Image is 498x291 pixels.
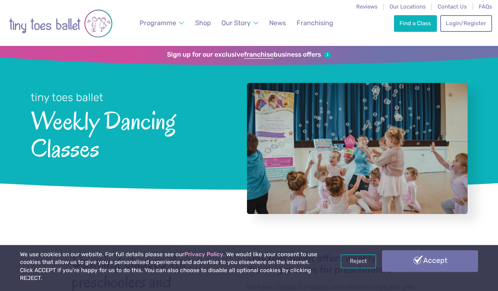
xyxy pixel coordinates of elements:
[244,51,274,59] strong: franchise
[31,91,103,104] small: tiny toes ballet
[140,19,176,27] span: Programme
[192,15,214,31] a: Shop
[136,15,187,31] a: Programme
[394,15,437,31] a: Find a Class
[341,254,376,268] a: Reject
[167,51,331,59] a: Sign up for our exclusivefranchisebusiness offers
[440,15,492,31] a: Login/Register
[195,19,211,27] span: Shop
[297,19,333,27] span: Franchising
[9,5,113,42] img: tiny toes ballet
[382,250,478,272] a: Accept
[438,3,467,10] a: Contact Us
[269,19,286,27] span: News
[390,3,426,10] a: Our Locations
[266,15,289,31] a: News
[356,3,378,10] a: Reviews
[31,105,227,162] span: Weekly Dancing Classes
[293,15,337,31] a: Franchising
[20,251,317,282] p: We use cookies on our website. For full details please see our . We would like your consent to us...
[221,19,251,27] span: Our Story
[218,15,262,31] a: Our Story
[184,251,223,258] a: Privacy Policy
[479,3,492,10] a: FAQs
